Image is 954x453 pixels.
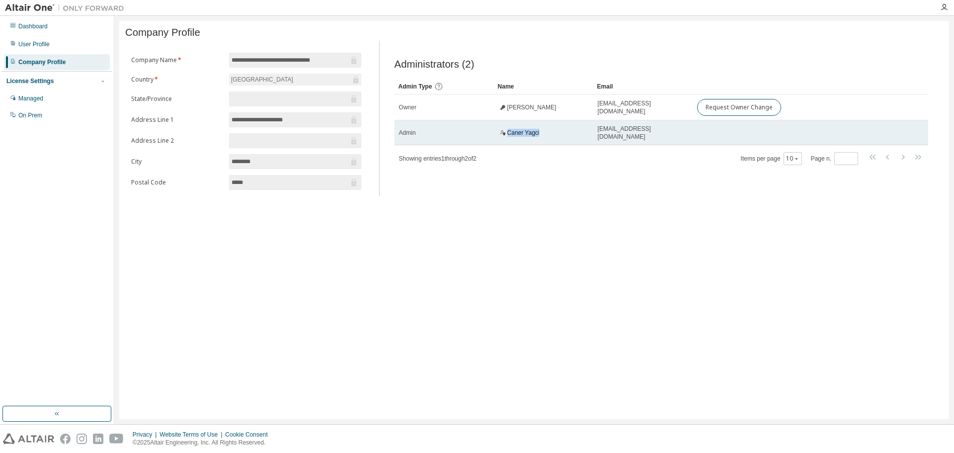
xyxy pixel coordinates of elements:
[125,27,200,38] span: Company Profile
[398,83,432,90] span: Admin Type
[225,431,273,439] div: Cookie Consent
[60,434,71,444] img: facebook.svg
[5,3,129,13] img: Altair One
[3,434,54,444] img: altair_logo.svg
[159,431,225,439] div: Website Terms of Use
[498,79,589,94] div: Name
[131,76,223,84] label: Country
[131,56,223,64] label: Company Name
[131,158,223,166] label: City
[133,431,159,439] div: Privacy
[399,155,477,162] span: Showing entries 1 through 2 of 2
[131,116,223,124] label: Address Line 1
[399,103,416,111] span: Owner
[507,103,556,111] span: [PERSON_NAME]
[229,74,361,86] div: [GEOGRAPHIC_DATA]
[133,439,274,447] p: © 2025 Altair Engineering, Inc. All Rights Reserved.
[741,152,802,165] span: Items per page
[811,152,858,165] span: Page n.
[93,434,103,444] img: linkedin.svg
[18,94,43,102] div: Managed
[6,77,54,85] div: License Settings
[131,95,223,103] label: State/Province
[597,79,689,94] div: Email
[131,137,223,145] label: Address Line 2
[598,125,688,141] span: [EMAIL_ADDRESS][DOMAIN_NAME]
[18,40,50,48] div: User Profile
[399,129,416,137] span: Admin
[18,111,42,119] div: On Prem
[18,58,66,66] div: Company Profile
[131,179,223,186] label: Postal Code
[786,155,799,163] button: 10
[395,59,475,70] span: Administrators (2)
[598,99,688,115] span: [EMAIL_ADDRESS][DOMAIN_NAME]
[109,434,124,444] img: youtube.svg
[697,99,781,116] button: Request Owner Change
[18,22,48,30] div: Dashboard
[230,74,295,85] div: [GEOGRAPHIC_DATA]
[507,129,540,137] span: Caner Yagci
[77,434,87,444] img: instagram.svg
